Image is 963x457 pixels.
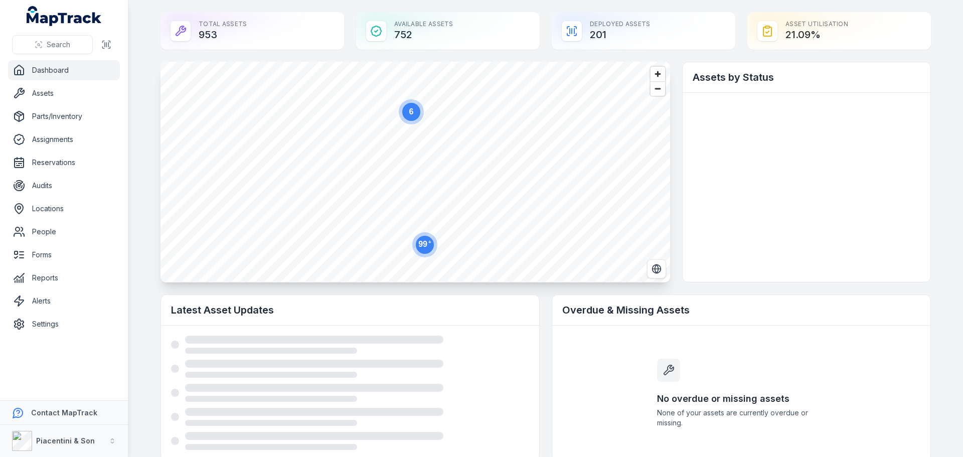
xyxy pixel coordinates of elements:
h3: No overdue or missing assets [657,392,826,406]
canvas: Map [160,62,670,282]
a: Parts/Inventory [8,106,120,126]
tspan: + [428,239,431,245]
button: Switch to Satellite View [647,259,666,278]
a: People [8,222,120,242]
strong: Piacentini & Son [36,436,95,445]
button: Search [12,35,93,54]
a: Reservations [8,153,120,173]
a: Dashboard [8,60,120,80]
text: 6 [409,107,414,116]
a: Audits [8,176,120,196]
a: Reports [8,268,120,288]
a: Alerts [8,291,120,311]
span: None of your assets are currently overdue or missing. [657,408,826,428]
a: Locations [8,199,120,219]
h2: Latest Asset Updates [171,303,529,317]
a: MapTrack [27,6,102,26]
strong: Contact MapTrack [31,408,97,417]
button: Zoom out [651,81,665,96]
span: Search [47,40,70,50]
a: Settings [8,314,120,334]
a: Forms [8,245,120,265]
button: Zoom in [651,67,665,81]
h2: Overdue & Missing Assets [562,303,920,317]
a: Assignments [8,129,120,149]
h2: Assets by Status [693,70,920,84]
a: Assets [8,83,120,103]
text: 99 [418,239,431,248]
